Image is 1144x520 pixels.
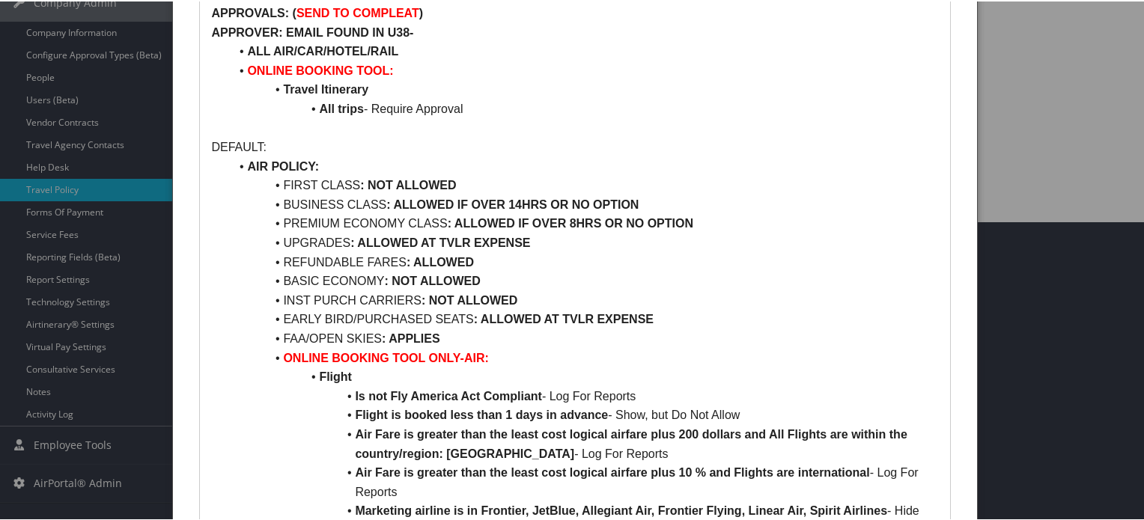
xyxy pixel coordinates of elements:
li: EARLY BIRD/PURCHASED SEATS [229,308,938,328]
strong: : NOT ALLOWED [385,273,481,286]
strong: AIR POLICY: [247,159,319,171]
li: BASIC ECONOMY [229,270,938,290]
strong: Travel Itinerary [283,82,368,94]
strong: : ALLOWED IF OVER 14HRS OR NO OPTION [386,197,639,209]
li: FAA/OPEN SKIES [229,328,938,347]
li: FIRST CLASS [229,174,938,194]
strong: : APPLIES [382,331,440,343]
strong: Flight [319,369,352,382]
strong: : NOT ALLOWED [360,177,456,190]
strong: All trips [319,101,364,114]
strong: Is not Fly America Act Compliant [355,388,542,401]
li: PREMIUM ECONOMY CLASS [229,212,938,232]
strong: ALL AIR/CAR/HOTEL/RAIL [247,43,398,56]
strong: : ALLOWED AT TVLR EXPENSE [474,311,654,324]
strong: APPROVALS: ( [211,5,296,18]
li: - Show, but Do Not Allow [229,404,938,423]
strong: ONLINE BOOKING TOOL: [247,63,393,76]
li: BUSINESS CLASS [229,194,938,213]
strong: APPROVER: EMAIL FOUND IN U38- [211,25,413,37]
strong: Marketing airline is in Frontier, JetBlue, Allegiant Air, Frontier Flying, Linear Air, Spirit Air... [355,503,887,516]
strong: : NOT ALLOWED [422,293,517,305]
li: - Log For Reports [229,385,938,405]
strong: Flight is booked less than 1 days in advance [355,407,608,420]
strong: Air Fare is greater than the least cost logical airfare plus 200 dollars and All Flights are with... [355,426,910,459]
p: DEFAULT: [211,136,938,156]
li: INST PURCH CARRIERS [229,290,938,309]
strong: SEND TO COMPLEAT [296,5,419,18]
li: UPGRADES [229,232,938,251]
strong: : ALLOWED AT TVLR EXPENSE [350,235,530,248]
strong: Air Fare is greater than the least cost logical airfare plus 10 % and Flights are international [355,465,869,477]
li: REFUNDABLE FARES [229,251,938,271]
li: - Log For Reports [229,423,938,462]
li: - Log For Reports [229,462,938,500]
strong: : ALLOWED IF OVER 8HRS OR NO OPTION [448,215,693,228]
strong: : ALLOWED [407,254,474,267]
strong: ONLINE BOOKING TOOL ONLY-AIR: [283,350,488,363]
li: - Require Approval [229,98,938,117]
strong: ) [419,5,423,18]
